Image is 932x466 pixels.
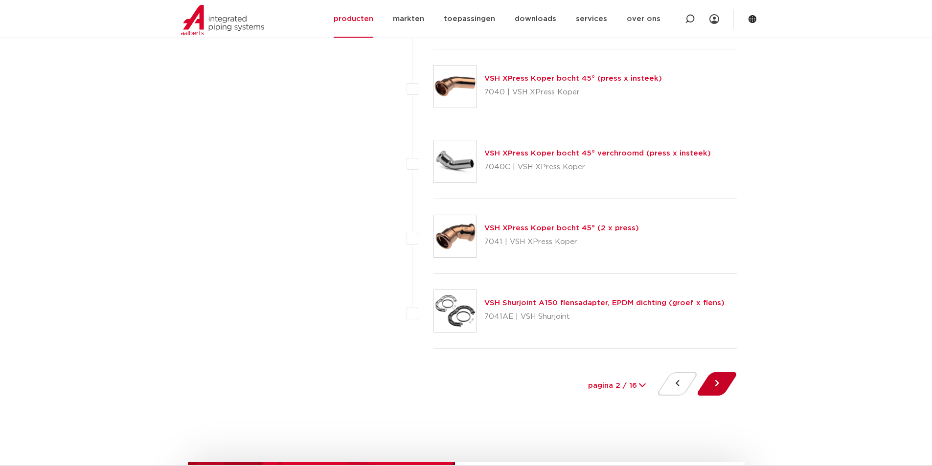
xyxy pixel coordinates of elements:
[484,224,639,232] a: VSH XPress Koper bocht 45° (2 x press)
[484,159,711,175] p: 7040C | VSH XPress Koper
[484,75,662,82] a: VSH XPress Koper bocht 45° (press x insteek)
[434,215,476,257] img: Thumbnail for VSH XPress Koper bocht 45° (2 x press)
[484,85,662,100] p: 7040 | VSH XPress Koper
[434,140,476,182] img: Thumbnail for VSH XPress Koper bocht 45° verchroomd (press x insteek)
[484,309,725,325] p: 7041AE | VSH Shurjoint
[484,234,639,250] p: 7041 | VSH XPress Koper
[484,299,725,307] a: VSH Shurjoint A150 flensadapter, EPDM dichting (groef x flens)
[434,290,476,332] img: Thumbnail for VSH Shurjoint A150 flensadapter, EPDM dichting (groef x flens)
[484,150,711,157] a: VSH XPress Koper bocht 45° verchroomd (press x insteek)
[709,8,719,30] div: my IPS
[434,66,476,108] img: Thumbnail for VSH XPress Koper bocht 45° (press x insteek)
